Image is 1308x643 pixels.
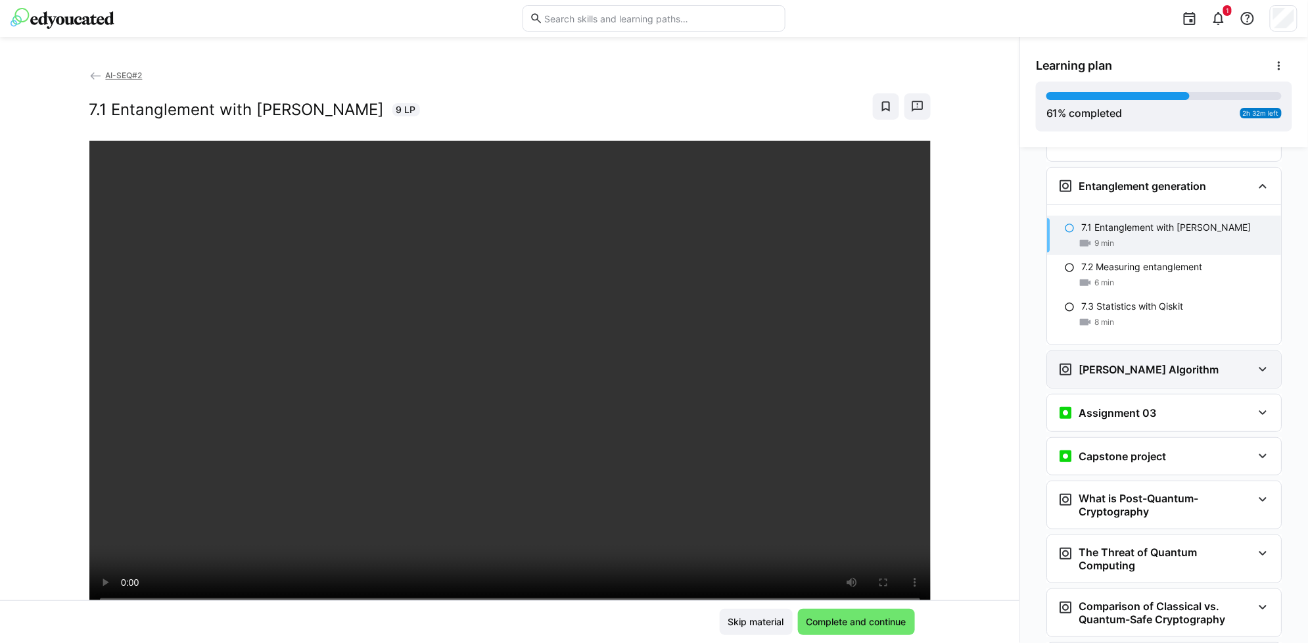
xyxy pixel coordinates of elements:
[105,70,142,80] span: AI-SEQ#2
[1081,260,1202,274] p: 7.2 Measuring entanglement
[1079,450,1166,463] h3: Capstone project
[1226,7,1229,14] span: 1
[798,609,915,635] button: Complete and continue
[1243,109,1279,117] span: 2h 32m left
[1079,363,1219,376] h3: [PERSON_NAME] Algorithm
[1094,317,1114,327] span: 8 min
[396,103,416,116] span: 9 LP
[1079,492,1252,518] h3: What is Post-Quantum-Cryptography
[1081,300,1183,313] p: 7.3 Statistics with Qiskit
[720,609,793,635] button: Skip material
[1094,277,1114,288] span: 6 min
[89,100,385,120] h2: 7.1 Entanglement with [PERSON_NAME]
[1079,600,1252,626] h3: Comparison of Classical vs. Quantum-Safe Cryptography
[805,615,908,629] span: Complete and continue
[1046,105,1123,121] div: % completed
[726,615,786,629] span: Skip material
[1036,59,1113,73] span: Learning plan
[1079,546,1252,572] h3: The Threat of Quantum Computing
[1046,107,1058,120] span: 61
[1079,406,1156,419] h3: Assignment 03
[1079,179,1206,193] h3: Entanglement generation
[543,12,778,24] input: Search skills and learning paths…
[89,70,143,80] a: AI-SEQ#2
[1094,238,1114,249] span: 9 min
[1081,221,1251,234] p: 7.1 Entanglement with [PERSON_NAME]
